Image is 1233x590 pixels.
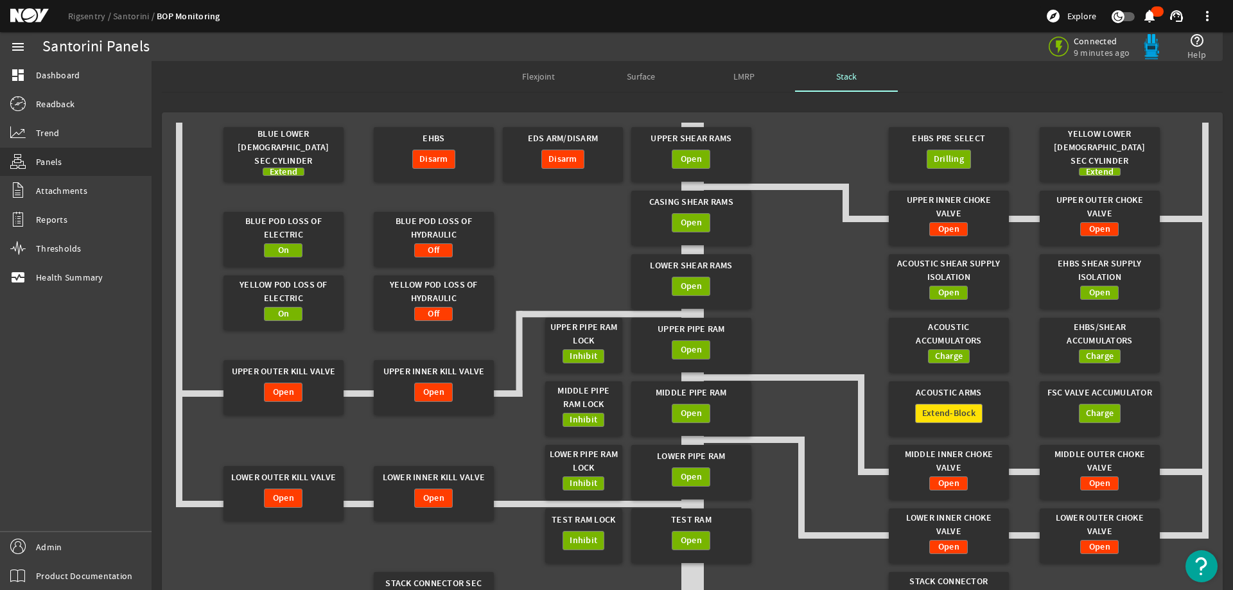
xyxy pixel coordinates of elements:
div: Blue Lower [DEMOGRAPHIC_DATA] Sec Cylinder [229,127,337,168]
span: Open [681,343,702,356]
span: Disarm [419,153,448,166]
span: Attachments [36,184,87,197]
button: more_vert [1192,1,1223,31]
div: Lower Inner Kill Valve [380,466,487,489]
div: Yellow Lower [DEMOGRAPHIC_DATA] Sec Cylinder [1045,127,1153,168]
span: Open [938,477,959,490]
img: Bluepod.svg [1139,34,1164,60]
span: Open [1089,477,1110,490]
span: Thresholds [36,242,82,255]
div: Middle Inner Choke Valve [895,445,1002,476]
span: Open [1089,223,1110,236]
div: Casing Shear Rams [637,191,745,213]
span: Charge [1086,350,1114,363]
a: BOP Monitoring [157,10,220,22]
div: Lower Shear Rams [637,254,745,277]
span: Health Summary [36,271,103,284]
span: Extend [1086,166,1114,178]
span: Open [1089,541,1110,553]
span: Inhibit [570,534,597,547]
span: Extend [270,166,298,178]
span: Open [273,492,294,505]
div: Acoustic Shear Supply Isolation [895,254,1002,286]
span: Flexjoint [522,72,555,81]
span: Inhibit [570,477,597,490]
div: Upper Pipe Ram Lock [549,318,618,349]
span: Open [681,153,702,166]
span: Open [681,216,702,229]
button: Open Resource Center [1185,550,1218,582]
span: Trend [36,126,59,139]
div: EHBS Shear Supply Isolation [1045,254,1153,286]
div: Lower Outer Kill Valve [229,466,337,489]
span: Charge [1086,407,1114,420]
span: Extend-Block [922,407,975,420]
div: Lower Pipe Ram [637,445,745,467]
div: EHBS [380,127,487,150]
span: Product Documentation [36,569,132,582]
a: Santorini [113,10,157,22]
span: On [278,308,290,320]
div: Acoustic Accumulators [895,318,1002,349]
div: Upper Pipe Ram [637,318,745,340]
span: Open [681,534,702,547]
div: Blue Pod Loss of Electric [229,212,337,243]
div: Upper Shear Rams [637,127,745,150]
span: Reports [36,213,67,226]
span: On [278,244,290,257]
span: Open [938,286,959,299]
div: Acoustic Arms [895,381,1002,404]
a: Rigsentry [68,10,113,22]
div: Upper Outer Choke Valve [1045,191,1153,222]
div: Test Ram [637,508,745,531]
div: Test Ram Lock [549,508,618,531]
div: Lower Inner Choke Valve [895,508,1002,540]
span: Open [938,223,959,236]
span: Open [681,471,702,483]
span: Open [938,541,959,553]
span: Connected [1074,35,1130,47]
mat-icon: support_agent [1169,8,1184,24]
span: 9 minutes ago [1074,47,1130,58]
div: Upper Outer Kill Valve [229,360,337,383]
div: Middle Pipe Ram Lock [549,381,618,413]
span: Open [1089,286,1110,299]
mat-icon: monitor_heart [10,270,26,285]
mat-icon: menu [10,39,26,55]
span: Stack [836,72,857,81]
span: Drilling [934,153,964,166]
span: Open [423,492,444,505]
div: FSC Valve Accumulator [1045,381,1153,404]
span: LMRP [733,72,755,81]
span: Panels [36,155,62,168]
div: Blue Pod Loss of Hydraulic [380,212,487,243]
mat-icon: notifications [1142,8,1157,24]
button: Explore [1040,6,1101,26]
span: Surface [627,72,655,81]
span: Explore [1067,10,1096,22]
div: EHBS/Shear Accumulators [1045,318,1153,349]
span: Inhibit [570,350,597,363]
span: Help [1187,48,1206,61]
span: Open [681,407,702,420]
div: Middle Outer Choke Valve [1045,445,1153,476]
span: Off [428,244,439,257]
div: Upper Inner Kill Valve [380,360,487,383]
div: EHBS Pre Select [895,127,1002,150]
span: Open [273,386,294,399]
span: Readback [36,98,74,110]
div: EDS Arm/Disarm [509,127,616,150]
span: Charge [935,350,963,363]
mat-icon: help_outline [1189,33,1205,48]
div: Yellow Pod Loss of Hydraulic [380,275,487,307]
mat-icon: dashboard [10,67,26,83]
div: Santorini Panels [42,40,150,53]
span: Open [423,386,444,399]
span: Admin [36,541,62,553]
div: Lower Outer Choke Valve [1045,508,1153,540]
div: Middle Pipe Ram [637,381,745,404]
span: Dashboard [36,69,80,82]
div: Lower Pipe Ram Lock [549,445,618,476]
span: Off [428,308,439,320]
mat-icon: explore [1045,8,1061,24]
